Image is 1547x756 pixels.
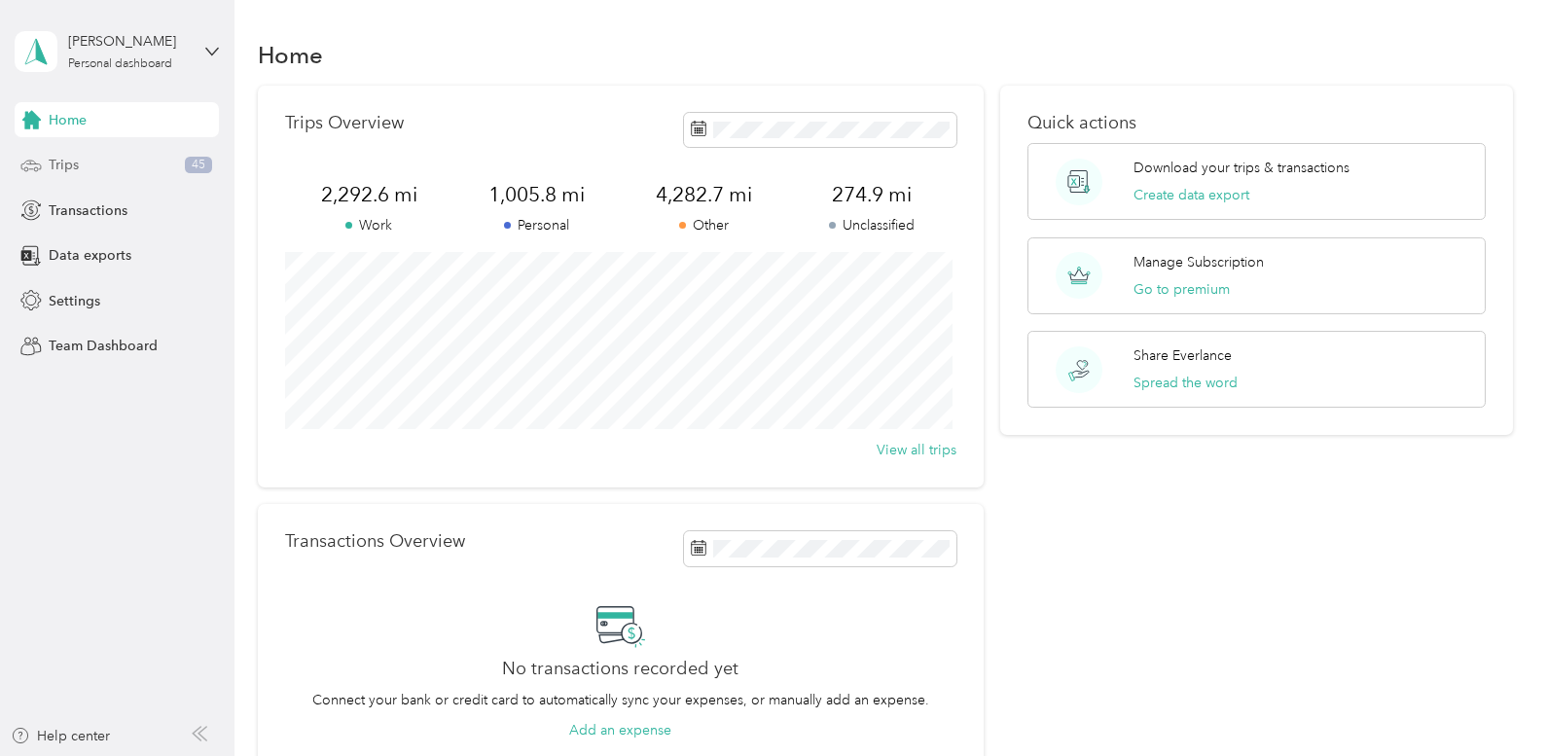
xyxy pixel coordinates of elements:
[502,659,738,679] h2: No transactions recorded yet
[49,155,79,175] span: Trips
[49,110,87,130] span: Home
[49,291,100,311] span: Settings
[185,157,212,174] span: 45
[621,181,788,208] span: 4,282.7 mi
[877,440,956,460] button: View all trips
[452,181,620,208] span: 1,005.8 mi
[1133,252,1264,272] p: Manage Subscription
[1133,158,1349,178] p: Download your trips & transactions
[49,336,158,356] span: Team Dashboard
[285,531,465,552] p: Transactions Overview
[49,245,131,266] span: Data exports
[788,215,955,235] p: Unclassified
[1133,373,1238,393] button: Spread the word
[312,690,929,710] p: Connect your bank or credit card to automatically sync your expenses, or manually add an expense.
[11,726,110,746] button: Help center
[285,215,452,235] p: Work
[1133,279,1230,300] button: Go to premium
[1133,185,1249,205] button: Create data export
[49,200,127,221] span: Transactions
[569,720,671,740] button: Add an expense
[1027,113,1486,133] p: Quick actions
[285,113,404,133] p: Trips Overview
[285,181,452,208] span: 2,292.6 mi
[68,31,190,52] div: [PERSON_NAME]
[788,181,955,208] span: 274.9 mi
[68,58,172,70] div: Personal dashboard
[452,215,620,235] p: Personal
[1133,345,1232,366] p: Share Everlance
[1438,647,1547,756] iframe: Everlance-gr Chat Button Frame
[258,45,323,65] h1: Home
[621,215,788,235] p: Other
